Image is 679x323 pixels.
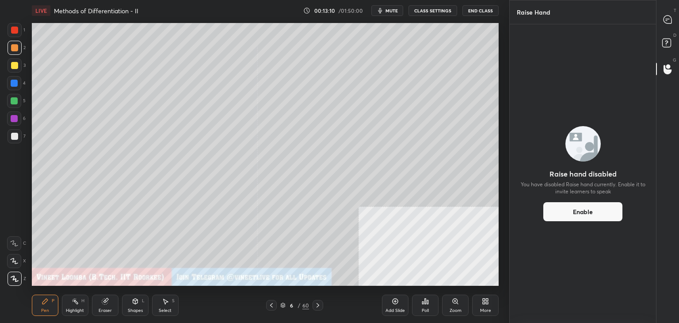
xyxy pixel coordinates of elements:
[99,308,112,313] div: Eraser
[7,254,26,268] div: X
[142,299,145,303] div: L
[298,303,301,308] div: /
[673,32,676,38] p: D
[128,308,143,313] div: Shapes
[7,112,26,126] div: 6
[8,129,26,143] div: 7
[519,181,647,195] p: You have disabled Raise hand currently. Enable it to invite learners to speak
[159,308,172,313] div: Select
[54,7,138,15] h4: Methods of Differentiation - II
[450,308,462,313] div: Zoom
[81,299,84,303] div: H
[462,5,499,16] button: End Class
[385,308,405,313] div: Add Slide
[674,7,676,14] p: T
[673,57,676,63] p: G
[510,0,557,24] p: Raise Hand
[41,308,49,313] div: Pen
[385,8,398,14] span: mute
[302,301,309,309] div: 60
[549,169,617,179] h5: Raise hand disabled
[8,41,26,55] div: 2
[7,76,26,90] div: 4
[422,308,429,313] div: Poll
[7,94,26,108] div: 5
[287,303,296,308] div: 6
[52,299,54,303] div: P
[66,308,84,313] div: Highlight
[8,23,25,37] div: 1
[8,272,26,286] div: Z
[371,5,403,16] button: mute
[172,299,175,303] div: S
[8,58,26,73] div: 3
[7,236,26,250] div: C
[480,308,491,313] div: More
[408,5,457,16] button: CLASS SETTINGS
[32,5,50,16] div: LIVE
[543,202,622,221] button: Enable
